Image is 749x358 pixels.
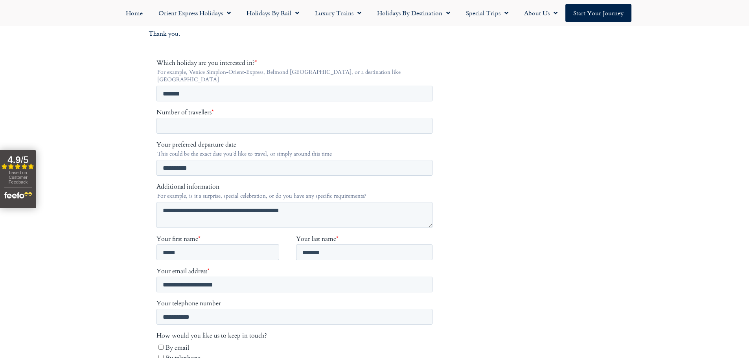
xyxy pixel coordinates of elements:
[118,4,151,22] a: Home
[151,4,239,22] a: Orient Express Holidays
[565,4,631,22] a: Start your Journey
[307,4,369,22] a: Luxury Trains
[239,4,307,22] a: Holidays by Rail
[149,29,444,39] p: Thank you.
[516,4,565,22] a: About Us
[369,4,458,22] a: Holidays by Destination
[4,4,745,22] nav: Menu
[458,4,516,22] a: Special Trips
